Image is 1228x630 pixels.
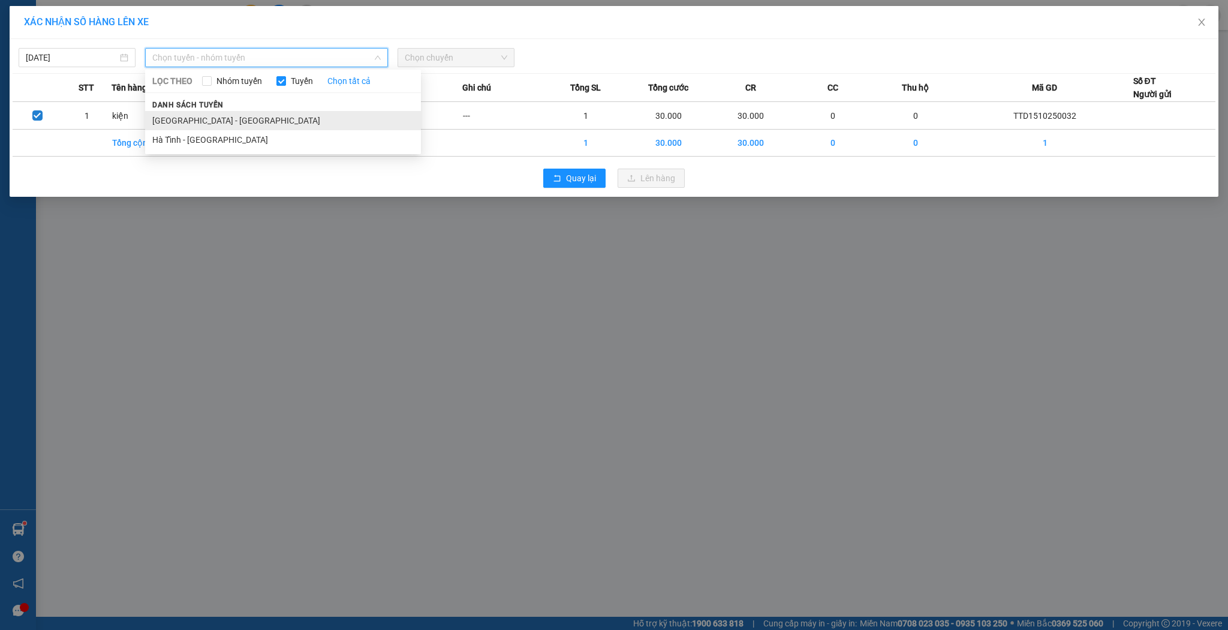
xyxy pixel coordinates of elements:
[62,102,111,130] td: 1
[627,130,709,157] td: 30.000
[792,130,874,157] td: 0
[957,102,1133,130] td: TTD1510250032
[1185,6,1218,40] button: Close
[112,130,194,157] td: Tổng cộng
[957,130,1133,157] td: 1
[566,172,596,185] span: Quay lại
[374,54,381,61] span: down
[327,74,371,88] a: Chọn tất cả
[648,81,688,94] span: Tổng cước
[709,130,791,157] td: 30.000
[902,81,929,94] span: Thu hộ
[745,81,756,94] span: CR
[827,81,838,94] span: CC
[152,74,192,88] span: LỌC THEO
[570,81,601,94] span: Tổng SL
[545,130,627,157] td: 1
[543,169,606,188] button: rollbackQuay lại
[405,49,507,67] span: Chọn chuyến
[112,81,147,94] span: Tên hàng
[212,74,267,88] span: Nhóm tuyến
[112,102,194,130] td: kiện
[1133,74,1172,101] div: Số ĐT Người gửi
[152,49,381,67] span: Chọn tuyến - nhóm tuyến
[1032,81,1057,94] span: Mã GD
[627,102,709,130] td: 30.000
[462,81,491,94] span: Ghi chú
[545,102,627,130] td: 1
[380,102,462,130] td: ---
[286,74,318,88] span: Tuyến
[553,174,561,184] span: rollback
[79,81,94,94] span: STT
[709,102,791,130] td: 30.000
[1197,17,1206,27] span: close
[618,169,685,188] button: uploadLên hàng
[874,102,956,130] td: 0
[462,102,544,130] td: ---
[145,130,421,149] li: Hà Tĩnh - [GEOGRAPHIC_DATA]
[26,51,118,64] input: 15/10/2025
[24,16,149,28] span: XÁC NHẬN SỐ HÀNG LÊN XE
[792,102,874,130] td: 0
[145,100,231,110] span: Danh sách tuyến
[874,130,956,157] td: 0
[145,111,421,130] li: [GEOGRAPHIC_DATA] - [GEOGRAPHIC_DATA]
